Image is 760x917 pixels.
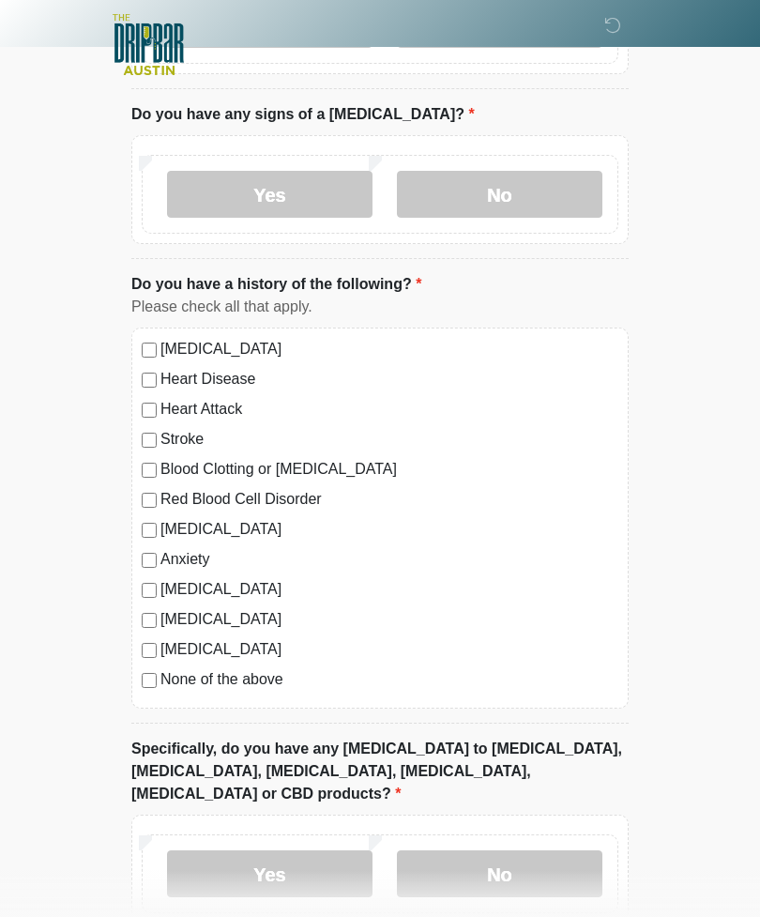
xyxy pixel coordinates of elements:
label: [MEDICAL_DATA] [160,638,618,661]
label: Anxiety [160,548,618,571]
input: [MEDICAL_DATA] [142,343,157,358]
label: Red Blood Cell Disorder [160,488,618,511]
div: Please check all that apply. [131,296,629,318]
input: Red Blood Cell Disorder [142,493,157,508]
img: The DRIPBaR - Austin The Domain Logo [113,14,184,75]
label: [MEDICAL_DATA] [160,338,618,360]
input: [MEDICAL_DATA] [142,523,157,538]
input: [MEDICAL_DATA] [142,613,157,628]
label: Heart Disease [160,368,618,390]
input: Stroke [142,433,157,448]
input: [MEDICAL_DATA] [142,643,157,658]
label: Do you have any signs of a [MEDICAL_DATA]? [131,103,475,126]
input: Blood Clotting or [MEDICAL_DATA] [142,463,157,478]
input: [MEDICAL_DATA] [142,583,157,598]
label: None of the above [160,668,618,691]
label: Yes [167,850,372,897]
label: Specifically, do you have any [MEDICAL_DATA] to [MEDICAL_DATA], [MEDICAL_DATA], [MEDICAL_DATA], [... [131,738,629,805]
input: Anxiety [142,553,157,568]
input: Heart Disease [142,373,157,388]
input: None of the above [142,673,157,688]
label: Stroke [160,428,618,451]
label: Blood Clotting or [MEDICAL_DATA] [160,458,618,481]
label: Yes [167,171,372,218]
label: No [397,171,602,218]
label: Heart Attack [160,398,618,420]
label: No [397,850,602,897]
label: Do you have a history of the following? [131,273,421,296]
input: Heart Attack [142,403,157,418]
label: [MEDICAL_DATA] [160,518,618,541]
label: [MEDICAL_DATA] [160,578,618,601]
label: [MEDICAL_DATA] [160,608,618,631]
